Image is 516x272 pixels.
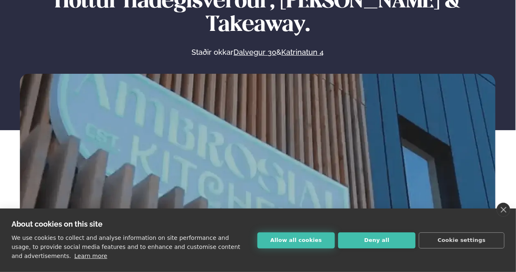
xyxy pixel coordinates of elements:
a: Dalvegur 30 [233,47,276,57]
button: Allow all cookies [257,232,335,249]
button: Deny all [338,232,416,249]
a: Learn more [75,253,107,259]
button: Cookie settings [419,232,504,249]
strong: About cookies on this site [12,220,103,228]
a: Katrinatun 4 [281,47,324,57]
p: We use cookies to collect and analyse information on site performance and usage, to provide socia... [12,234,240,259]
p: Staðir okkar & [102,47,413,57]
a: close [497,203,510,217]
